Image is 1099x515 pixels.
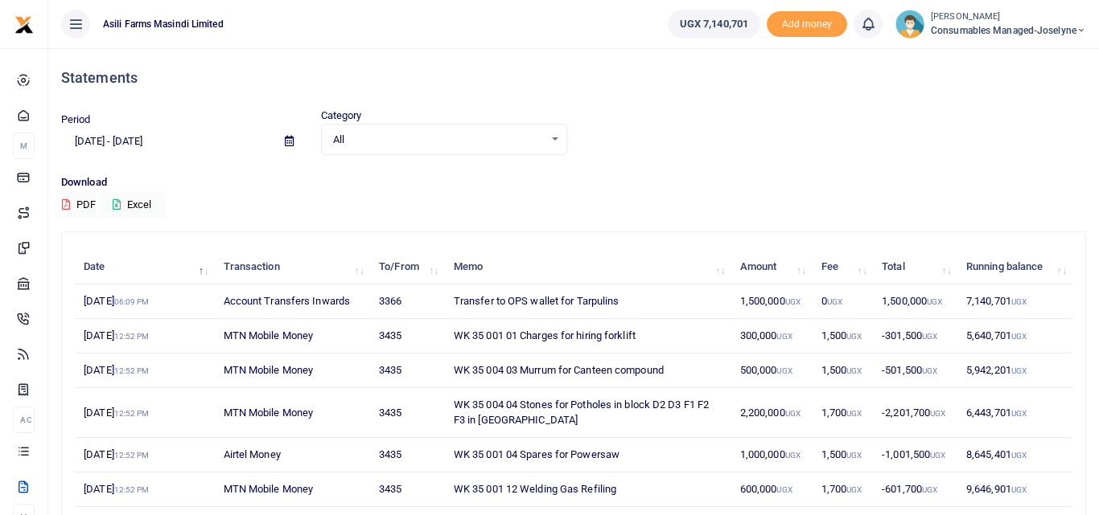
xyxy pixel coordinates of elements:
td: [DATE] [75,438,214,472]
th: To/From: activate to sort column ascending [370,250,445,284]
img: logo-small [14,15,34,35]
td: WK 35 004 04 Stones for Potholes in block D2 D3 F1 F2 F3 in [GEOGRAPHIC_DATA] [445,388,731,438]
td: [DATE] [75,388,214,438]
span: UGX 7,140,701 [680,16,748,32]
td: 600,000 [731,472,813,507]
td: 3435 [370,388,445,438]
input: select period [61,128,272,155]
th: Amount: activate to sort column ascending [731,250,813,284]
td: MTN Mobile Money [214,388,370,438]
small: UGX [785,451,801,460]
span: Consumables managed-Joselyne [931,23,1086,38]
button: PDF [61,191,97,219]
th: Running balance: activate to sort column ascending [957,250,1072,284]
td: 3366 [370,284,445,319]
td: Account Transfers Inwards [214,284,370,319]
td: 300,000 [731,319,813,354]
td: MTN Mobile Money [214,354,370,388]
li: Toup your wallet [767,11,847,38]
td: 1,700 [812,472,873,507]
small: UGX [930,451,945,460]
td: -301,500 [873,319,957,354]
small: [PERSON_NAME] [931,10,1086,24]
td: 1,500 [812,319,873,354]
td: 3435 [370,354,445,388]
td: 0 [812,284,873,319]
th: Total: activate to sort column ascending [873,250,957,284]
a: logo-small logo-large logo-large [14,18,34,30]
td: [DATE] [75,354,214,388]
a: Add money [767,17,847,29]
li: Ac [13,407,35,433]
small: UGX [1011,297,1027,306]
p: Download [61,174,1086,191]
span: Asili Farms Masindi Limited [97,17,230,31]
td: WK 35 001 04 Spares for Powersaw [445,438,731,472]
td: MTN Mobile Money [214,472,370,507]
a: UGX 7,140,701 [668,10,760,39]
small: UGX [922,366,937,375]
h4: Statements [61,69,1086,87]
td: 3435 [370,472,445,507]
th: Memo: activate to sort column ascending [445,250,731,284]
td: WK 35 001 12 Welding Gas Refiling [445,472,731,507]
small: 12:52 PM [114,366,150,375]
small: UGX [846,366,862,375]
label: Period [61,112,91,128]
small: UGX [827,297,842,306]
td: MTN Mobile Money [214,319,370,354]
li: Wallet ballance [661,10,767,39]
small: UGX [927,297,942,306]
small: 12:52 PM [114,485,150,494]
small: UGX [1011,451,1027,460]
td: [DATE] [75,472,214,507]
a: profile-user [PERSON_NAME] Consumables managed-Joselyne [895,10,1086,39]
td: 2,200,000 [731,388,813,438]
small: 06:09 PM [114,297,150,306]
td: 1,500,000 [873,284,957,319]
td: 500,000 [731,354,813,388]
td: [DATE] [75,319,214,354]
td: 1,500 [812,438,873,472]
small: UGX [846,451,862,460]
td: -601,700 [873,472,957,507]
th: Transaction: activate to sort column ascending [214,250,370,284]
small: UGX [776,485,792,494]
td: -2,201,700 [873,388,957,438]
td: 1,000,000 [731,438,813,472]
td: 1,500 [812,354,873,388]
td: 3435 [370,438,445,472]
small: 12:52 PM [114,451,150,460]
td: -501,500 [873,354,957,388]
label: Category [321,108,362,124]
small: UGX [1011,485,1027,494]
small: UGX [776,366,792,375]
li: M [13,133,35,159]
small: UGX [922,485,937,494]
small: UGX [846,332,862,341]
small: UGX [1011,409,1027,418]
td: WK 35 004 03 Murrum for Canteen compound [445,354,731,388]
small: 12:52 PM [114,409,150,418]
td: [DATE] [75,284,214,319]
small: UGX [930,409,945,418]
td: 3435 [370,319,445,354]
small: UGX [922,332,937,341]
small: UGX [785,409,801,418]
small: UGX [776,332,792,341]
th: Fee: activate to sort column ascending [812,250,873,284]
small: UGX [1011,366,1027,375]
td: 1,500,000 [731,284,813,319]
th: Date: activate to sort column descending [75,250,214,284]
span: All [333,132,545,148]
td: WK 35 001 01 Charges for hiring forklift [445,319,731,354]
td: 5,640,701 [957,319,1072,354]
small: UGX [846,485,862,494]
td: 7,140,701 [957,284,1072,319]
small: UGX [785,297,801,306]
td: 6,443,701 [957,388,1072,438]
button: Excel [99,191,165,219]
td: 1,700 [812,388,873,438]
small: 12:52 PM [114,332,150,341]
span: Add money [767,11,847,38]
